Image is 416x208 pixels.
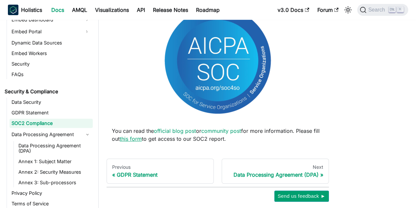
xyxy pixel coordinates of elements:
nav: Docs pages [107,159,329,184]
a: Annex 3: Sub-processors [16,178,93,187]
a: this form [120,135,142,142]
a: Forum [313,5,342,15]
a: Annex 2: Security Measures [16,167,93,177]
a: Embed Dashboard [10,15,81,25]
a: Annex 1: Subject Matter [16,157,93,166]
a: Data Security [10,98,93,107]
a: AMQL [68,5,91,15]
span: Send us feedback ► [278,192,326,200]
div: GDPR Statement [112,171,208,178]
a: NextData Processing Agreement (DPA) [222,159,329,184]
a: Embed Workers [10,49,93,58]
a: Dynamic Data Sources [10,38,93,47]
button: Expand sidebar category 'Embed Dashboard' [81,15,93,25]
button: Expand sidebar category 'Embed Portal' [81,26,93,37]
div: Next [227,164,323,170]
a: FAQs [10,70,93,79]
b: Holistics [21,6,42,14]
p: You can read the or for more information. Please fill out to get access to our SOC2 report. [112,127,324,143]
a: Release Notes [149,5,192,15]
a: v3.0 Docs [274,5,313,15]
a: official blog post [154,128,196,134]
kbd: K [397,7,404,13]
a: Roadmap [192,5,224,15]
a: PreviousGDPR Statement [107,159,214,184]
div: Data Processing Agreement (DPA) [227,171,323,178]
img: Holistics [8,5,18,15]
button: Switch between dark and light mode (currently light mode) [343,5,353,15]
a: SOC2 Compliance [10,119,93,128]
button: Search (Ctrl+K) [357,4,408,16]
a: Data Processing Agreement [10,129,93,140]
span: Search [366,7,389,13]
button: Send us feedback ► [274,191,329,202]
a: HolisticsHolistics [8,5,42,15]
a: Embed Portal [10,26,81,37]
a: Visualizations [91,5,133,15]
div: Previous [112,164,208,170]
a: GDPR Statement [10,108,93,117]
a: community post [201,128,241,134]
a: API [133,5,149,15]
a: Data Processing Agreement (DPA) [16,141,93,156]
a: Security [10,59,93,69]
a: Docs [47,5,68,15]
a: Security & Compliance [3,87,93,96]
a: Privacy Policy [10,189,93,198]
